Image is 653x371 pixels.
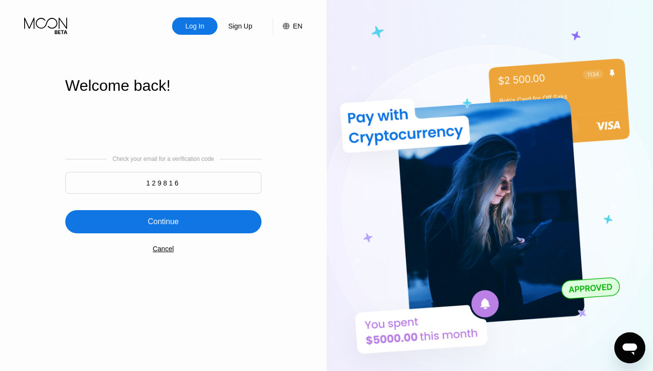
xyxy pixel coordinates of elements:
[153,245,174,253] div: Cancel
[113,156,214,162] div: Check your email for a verification code
[227,21,253,31] div: Sign Up
[65,77,261,95] div: Welcome back!
[148,217,179,227] div: Continue
[185,21,205,31] div: Log In
[273,17,302,35] div: EN
[65,172,261,194] input: 000000
[218,17,263,35] div: Sign Up
[172,17,218,35] div: Log In
[65,210,261,233] div: Continue
[293,22,302,30] div: EN
[614,332,645,363] iframe: Button to launch messaging window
